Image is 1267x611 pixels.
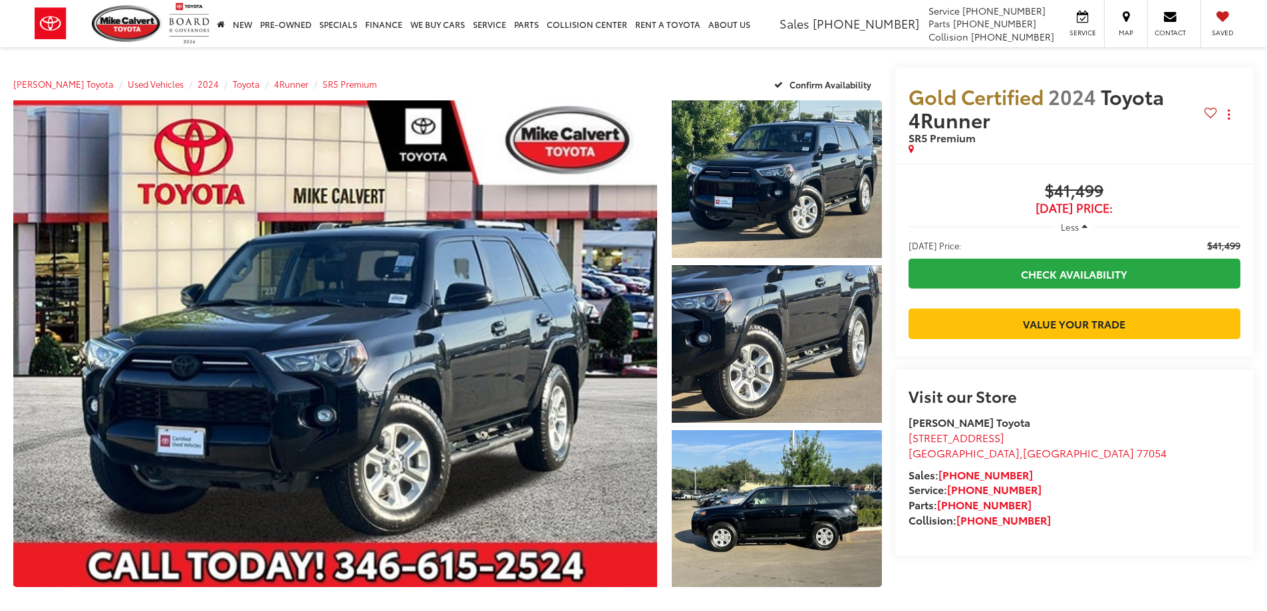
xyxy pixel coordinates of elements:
[813,15,919,32] span: [PHONE_NUMBER]
[1137,445,1167,460] span: 77054
[909,308,1240,338] a: Value Your Trade
[909,201,1240,215] span: [DATE] Price:
[909,429,1167,460] a: [STREET_ADDRESS] [GEOGRAPHIC_DATA],[GEOGRAPHIC_DATA] 77054
[1217,103,1240,126] button: Actions
[779,15,809,32] span: Sales
[909,239,962,252] span: [DATE] Price:
[1111,28,1141,37] span: Map
[909,512,1051,527] strong: Collision:
[909,497,1032,512] strong: Parts:
[767,72,882,96] button: Confirm Availability
[669,428,883,589] img: 2024 Toyota 4Runner SR5 Premium
[909,414,1030,429] strong: [PERSON_NAME] Toyota
[13,78,114,90] a: [PERSON_NAME] Toyota
[938,467,1033,482] a: [PHONE_NUMBER]
[7,98,663,590] img: 2024 Toyota 4Runner SR5 Premium
[198,78,219,90] a: 2024
[1207,239,1240,252] span: $41,499
[1155,28,1186,37] span: Contact
[909,259,1240,289] a: Check Availability
[909,467,1033,482] strong: Sales:
[672,430,882,588] a: Expand Photo 3
[909,387,1240,404] h2: Visit our Store
[274,78,309,90] a: 4Runner
[13,100,657,587] a: Expand Photo 0
[1054,215,1094,239] button: Less
[323,78,377,90] a: SR5 Premium
[909,130,976,145] span: SR5 Premium
[1228,109,1230,120] span: dropdown dots
[909,481,1042,497] strong: Service:
[128,78,184,90] a: Used Vehicles
[909,82,1164,134] span: Toyota 4Runner
[937,497,1032,512] a: [PHONE_NUMBER]
[672,100,882,258] a: Expand Photo 1
[672,265,882,423] a: Expand Photo 2
[956,512,1051,527] a: [PHONE_NUMBER]
[909,445,1167,460] span: ,
[789,78,871,90] span: Confirm Availability
[947,481,1042,497] a: [PHONE_NUMBER]
[1048,82,1096,110] span: 2024
[909,82,1044,110] span: Gold Certified
[928,30,968,43] span: Collision
[909,445,1020,460] span: [GEOGRAPHIC_DATA]
[669,264,883,424] img: 2024 Toyota 4Runner SR5 Premium
[1208,28,1237,37] span: Saved
[953,17,1036,30] span: [PHONE_NUMBER]
[669,98,883,259] img: 2024 Toyota 4Runner SR5 Premium
[233,78,260,90] a: Toyota
[962,4,1046,17] span: [PHONE_NUMBER]
[928,17,950,30] span: Parts
[909,182,1240,201] span: $41,499
[928,4,960,17] span: Service
[92,5,162,42] img: Mike Calvert Toyota
[1023,445,1134,460] span: [GEOGRAPHIC_DATA]
[1067,28,1097,37] span: Service
[971,30,1054,43] span: [PHONE_NUMBER]
[909,429,1004,445] span: [STREET_ADDRESS]
[1061,221,1079,233] span: Less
